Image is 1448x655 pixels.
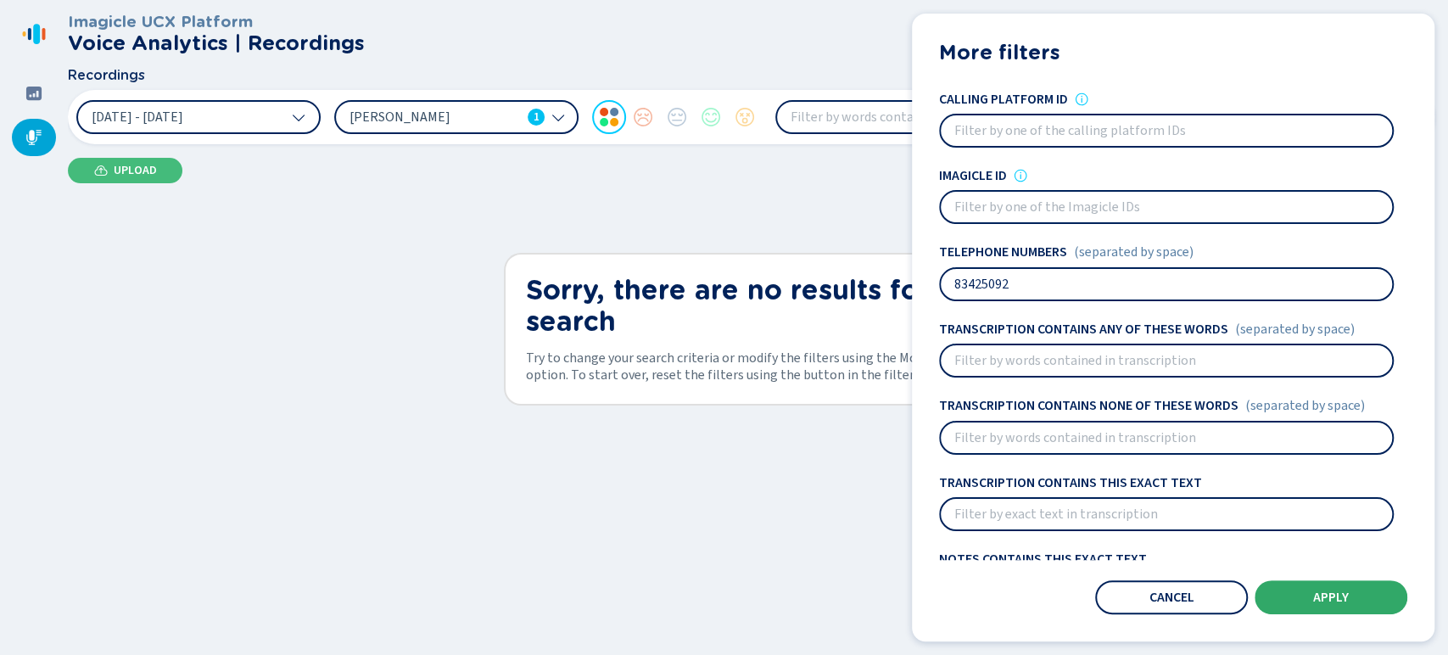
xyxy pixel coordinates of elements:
[25,129,42,146] svg: mic-fill
[25,85,42,102] svg: dashboard-filled
[941,345,1392,376] input: Filter by words contained in transcription
[92,110,183,124] span: [DATE] - [DATE]
[12,119,56,156] div: Recordings
[939,398,1238,413] h4: Transcription contains none of these words
[939,551,1147,567] h4: Notes contains this exact text
[941,499,1392,529] input: Filter by exact text in transcription
[1235,322,1355,337] span: (separated by space)
[1245,398,1365,413] span: (separated by space)
[939,322,1228,337] h4: Transcription contains any of these words
[1255,580,1407,614] button: Apply
[1095,580,1248,614] button: Cancel
[941,423,1392,453] input: Filter by words contained in transcription
[777,102,1210,132] input: Filter by words contained in transcription
[941,115,1392,146] input: Filter by one of the calling platform IDs
[1014,169,1027,182] div: IDs assigned to recordings by the Imagilcle UC Suite, and they vary depending. When available, th...
[68,31,365,55] h2: Voice Analytics | Recordings
[939,475,1202,490] h4: Transcription contains this exact text
[68,13,365,31] h3: Imagicle UCX Platform
[939,168,1007,183] h4: Imagicle ID
[941,269,1392,300] input: Filter by telephone numbers
[349,108,521,126] span: [PERSON_NAME]
[1075,92,1088,106] svg: info-circle
[12,75,56,112] div: Dashboard
[1014,169,1027,182] svg: info-circle
[292,110,305,124] svg: chevron-down
[939,92,1068,107] h4: Calling platform ID
[534,109,540,126] span: 1
[941,192,1392,222] input: Filter by one of the Imagicle IDs
[94,164,108,177] svg: cloud-upload
[114,164,157,177] span: Upload
[76,100,321,134] button: [DATE] - [DATE]
[939,41,1407,64] h2: More filters
[1149,591,1194,604] span: Cancel
[1075,92,1088,106] div: IDs assigned to recordings by the PBX. They vary depending on the recording technology used. When...
[1074,244,1194,260] span: (separated by space)
[551,110,565,124] svg: chevron-down
[1313,591,1349,604] span: Apply
[939,244,1067,260] h4: Telephone numbers
[68,158,182,183] button: Upload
